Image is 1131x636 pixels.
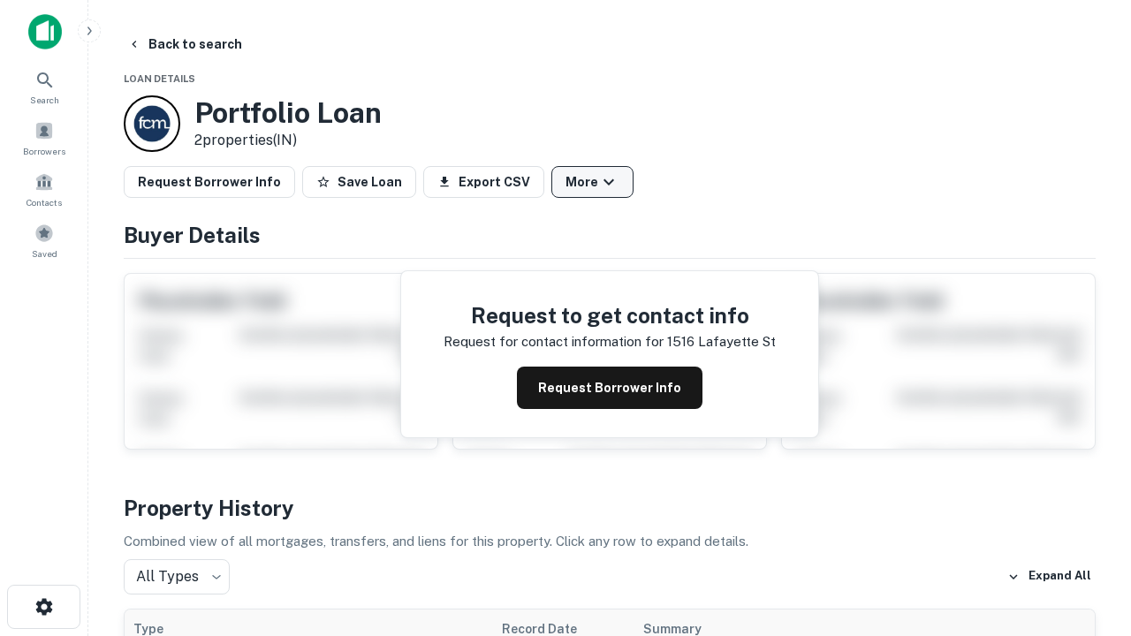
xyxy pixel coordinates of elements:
a: Saved [5,216,83,264]
h3: Portfolio Loan [194,96,382,130]
button: Expand All [1003,564,1096,590]
h4: Request to get contact info [444,299,776,331]
a: Search [5,63,83,110]
span: Search [30,93,59,107]
button: Request Borrower Info [517,367,702,409]
p: 1516 lafayette st [667,331,776,352]
span: Borrowers [23,144,65,158]
p: Combined view of all mortgages, transfers, and liens for this property. Click any row to expand d... [124,531,1096,552]
span: Saved [32,246,57,261]
span: Loan Details [124,73,195,84]
h4: Buyer Details [124,219,1096,251]
h4: Property History [124,492,1096,524]
button: Request Borrower Info [124,166,295,198]
p: 2 properties (IN) [194,130,382,151]
button: Back to search [120,28,249,60]
button: Save Loan [302,166,416,198]
a: Borrowers [5,114,83,162]
a: Contacts [5,165,83,213]
div: All Types [124,559,230,594]
button: More [551,166,634,198]
button: Export CSV [423,166,544,198]
img: capitalize-icon.png [28,14,62,49]
iframe: Chat Widget [1043,438,1131,523]
span: Contacts [27,195,62,209]
p: Request for contact information for [444,331,664,352]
